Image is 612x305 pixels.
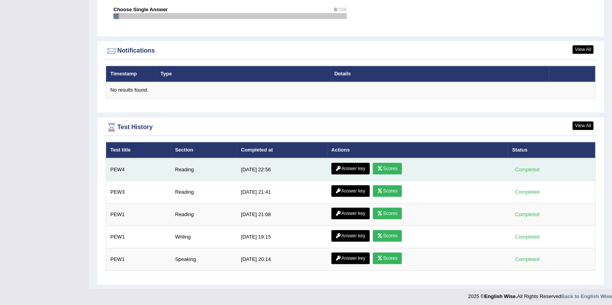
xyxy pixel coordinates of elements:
[106,158,171,181] td: PEW4
[171,158,237,181] td: Reading
[106,45,595,57] div: Notifications
[331,208,370,219] a: Answer key
[106,142,171,158] th: Test title
[327,142,508,158] th: Actions
[373,163,401,174] a: Scores
[106,66,156,82] th: Timestamp
[106,121,595,133] div: Test History
[468,289,612,300] div: 2025 © All Rights Reserved
[573,45,593,54] a: View All
[330,66,549,82] th: Details
[337,7,346,12] span: /336
[171,203,237,226] td: Reading
[237,248,327,271] td: [DATE] 20:14
[512,255,542,263] div: Completed
[512,165,542,174] div: Completed
[484,293,517,299] strong: English Wise.
[331,163,370,174] a: Answer key
[171,248,237,271] td: Speaking
[373,252,401,264] a: Scores
[512,233,542,241] div: Completed
[561,293,612,299] a: Back to English Wise
[106,248,171,271] td: PEW1
[512,210,542,218] div: Completed
[110,87,591,94] div: No results found.
[171,226,237,248] td: Writing
[171,142,237,158] th: Section
[512,188,542,196] div: Completed
[106,226,171,248] td: PEW1
[237,142,327,158] th: Completed at
[237,226,327,248] td: [DATE] 19:15
[106,203,171,226] td: PEW1
[373,208,401,219] a: Scores
[331,230,370,242] a: Answer key
[508,142,595,158] th: Status
[106,181,171,203] td: PEW3
[171,181,237,203] td: Reading
[373,230,401,242] a: Scores
[331,185,370,197] a: Answer key
[573,121,593,130] a: View All
[334,7,337,12] span: 8
[237,203,327,226] td: [DATE] 21:08
[373,185,401,197] a: Scores
[331,252,370,264] a: Answer key
[156,66,330,82] th: Type
[113,7,168,12] strong: Choose Single Answer
[237,158,327,181] td: [DATE] 22:56
[237,181,327,203] td: [DATE] 21:41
